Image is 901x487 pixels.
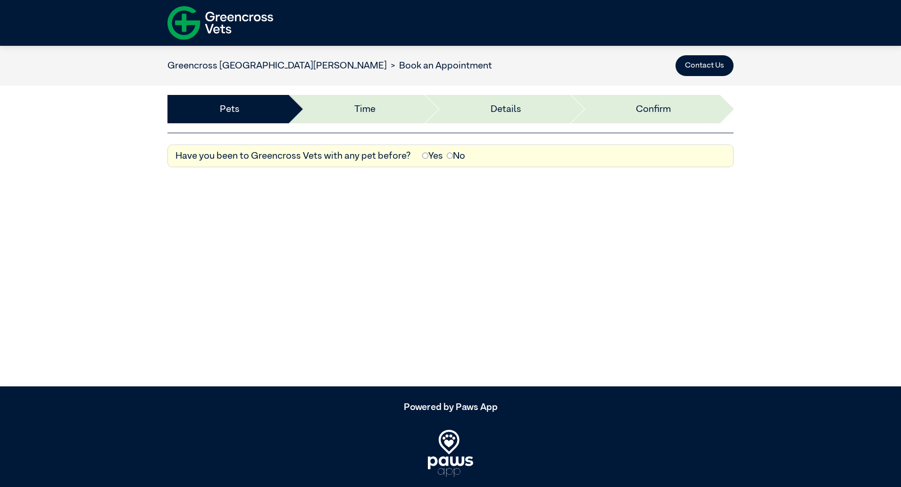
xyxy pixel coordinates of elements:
[676,55,734,76] button: Contact Us
[167,61,387,70] a: Greencross [GEOGRAPHIC_DATA][PERSON_NAME]
[422,149,443,163] label: Yes
[387,59,492,73] li: Book an Appointment
[167,59,492,73] nav: breadcrumb
[447,149,465,163] label: No
[175,149,411,163] label: Have you been to Greencross Vets with any pet before?
[428,430,473,477] img: PawsApp
[167,2,273,43] img: f-logo
[447,153,453,159] input: No
[167,402,734,413] h5: Powered by Paws App
[220,102,240,116] a: Pets
[422,153,428,159] input: Yes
